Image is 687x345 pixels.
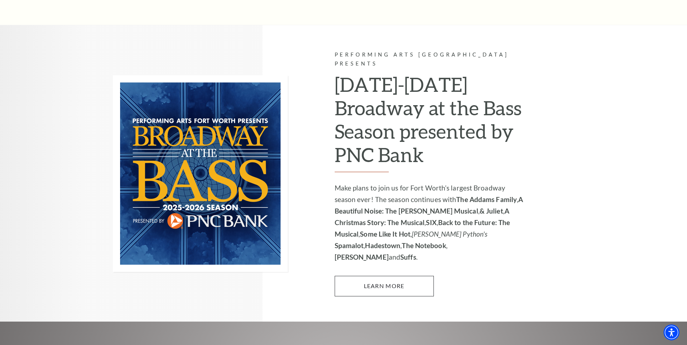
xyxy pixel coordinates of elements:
strong: Suffs [400,253,416,261]
p: Make plans to join us for Fort Worth’s largest Broadway season ever! The season continues with , ... [335,182,528,263]
strong: Hadestown [365,241,400,250]
strong: Back to the Future: The Musical [335,218,510,238]
em: [PERSON_NAME] Python's [412,230,487,238]
a: Learn More 2025-2026 Broadway at the Bass Season presented by PNC Bank [335,276,434,296]
strong: Some Like It Hot [360,230,410,238]
strong: A Christmas Story: The Musical [335,207,509,227]
h2: [DATE]-[DATE] Broadway at the Bass Season presented by PNC Bank [335,73,528,172]
p: Performing Arts [GEOGRAPHIC_DATA] Presents [335,50,528,68]
strong: [PERSON_NAME] [335,253,389,261]
strong: Spamalot [335,241,364,250]
img: Performing Arts Fort Worth Presents [113,75,288,272]
strong: The Notebook [402,241,446,250]
div: Accessibility Menu [664,324,679,340]
strong: The Addams Family [456,195,517,203]
strong: & Juliet [480,207,503,215]
strong: SIX [426,218,436,227]
strong: A Beautiful Noise: The [PERSON_NAME] Musical [335,195,523,215]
